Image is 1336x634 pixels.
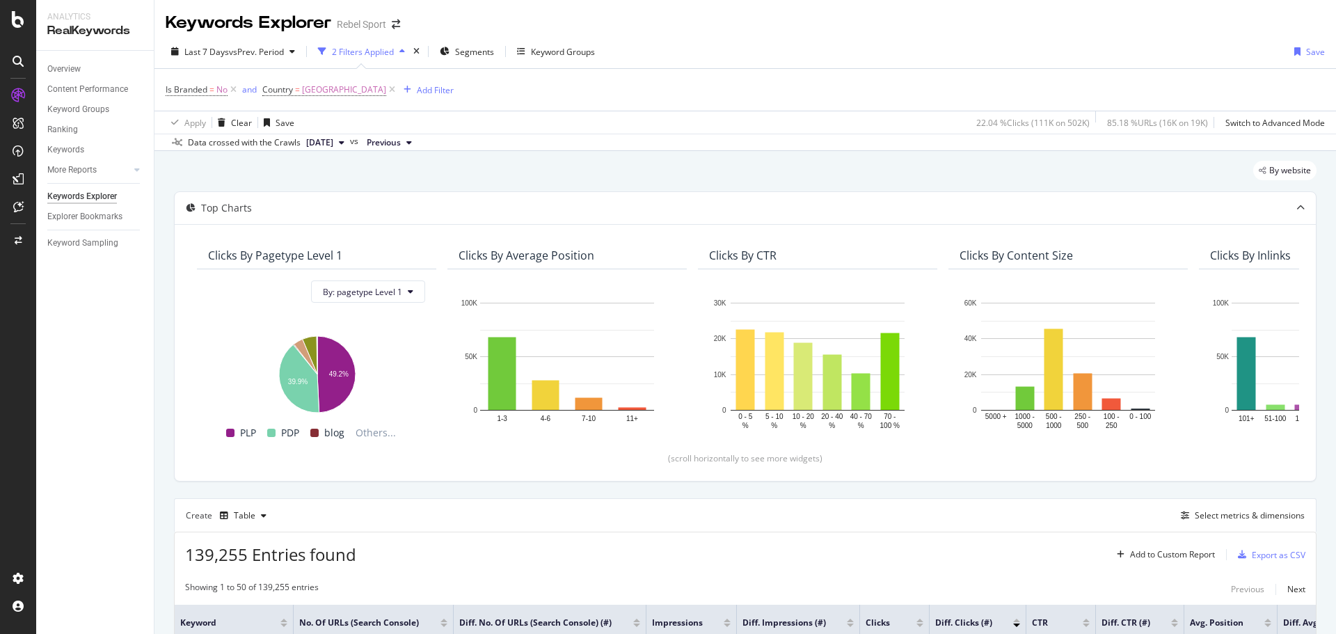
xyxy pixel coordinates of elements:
[229,46,284,58] span: vs Prev. Period
[1289,587,1322,620] iframe: Intercom live chat
[47,122,78,137] div: Ranking
[398,81,454,98] button: Add Filter
[742,617,826,629] span: Diff. Impressions (#)
[829,422,835,429] text: %
[240,425,256,441] span: PLP
[1017,422,1033,429] text: 5000
[1225,406,1229,414] text: 0
[47,11,143,23] div: Analytics
[973,406,977,414] text: 0
[722,406,726,414] text: 0
[459,296,676,431] svg: A chart.
[1287,581,1305,598] button: Next
[473,406,477,414] text: 0
[299,617,420,629] span: No. of URLs (Search Console)
[392,19,400,29] div: arrow-right-arrow-left
[1253,161,1317,180] div: legacy label
[47,143,144,157] a: Keywords
[186,505,272,527] div: Create
[459,248,594,262] div: Clicks By Average Position
[350,135,361,148] span: vs
[960,296,1177,431] svg: A chart.
[793,413,815,420] text: 10 - 20
[1015,413,1035,420] text: 1000 -
[858,422,864,429] text: %
[771,422,777,429] text: %
[1232,544,1305,566] button: Export as CSV
[1104,413,1120,420] text: 100 -
[1306,46,1325,58] div: Save
[201,201,252,215] div: Top Charts
[497,415,507,422] text: 1-3
[1076,422,1088,429] text: 500
[434,40,500,63] button: Segments
[1213,299,1230,307] text: 100K
[964,335,977,343] text: 40K
[455,46,494,58] span: Segments
[459,617,612,629] span: Diff. No. of URLs (Search Console) (#)
[964,299,977,307] text: 60K
[166,40,301,63] button: Last 7 DaysvsPrev. Period
[1046,413,1062,420] text: 500 -
[964,371,977,379] text: 20K
[47,82,128,97] div: Content Performance
[1102,617,1150,629] span: Diff. CTR (#)
[714,299,726,307] text: 30K
[709,248,777,262] div: Clicks By CTR
[738,413,752,420] text: 0 - 5
[47,163,97,177] div: More Reports
[1107,117,1208,129] div: 85.18 % URLs ( 16K on 19K )
[209,84,214,95] span: =
[306,136,333,149] span: 2025 Oct. 6th
[185,581,319,598] div: Showing 1 to 50 of 139,255 entries
[337,17,386,31] div: Rebel Sport
[350,425,401,441] span: Others...
[541,415,551,422] text: 4-6
[47,209,144,224] a: Explorer Bookmarks
[242,84,257,95] div: and
[47,62,144,77] a: Overview
[1295,415,1313,422] text: 16-50
[709,296,926,431] svg: A chart.
[47,163,130,177] a: More Reports
[276,117,294,129] div: Save
[234,512,255,520] div: Table
[800,422,806,429] text: %
[1111,544,1215,566] button: Add to Custom Report
[166,11,331,35] div: Keywords Explorer
[1231,581,1264,598] button: Previous
[880,422,900,429] text: 100 %
[1074,413,1090,420] text: 250 -
[216,80,228,100] span: No
[765,413,784,420] text: 5 - 10
[935,617,992,629] span: Diff. Clicks (#)
[361,134,417,151] button: Previous
[180,617,260,629] span: Keyword
[47,23,143,39] div: RealKeywords
[329,370,349,378] text: 49.2%
[1130,550,1215,559] div: Add to Custom Report
[184,117,206,129] div: Apply
[295,84,300,95] span: =
[188,136,301,149] div: Data crossed with the Crawls
[301,134,350,151] button: [DATE]
[323,286,402,298] span: By: pagetype Level 1
[191,452,1299,464] div: (scroll horizontally to see more widgets)
[258,111,294,134] button: Save
[866,617,896,629] span: Clicks
[47,102,109,117] div: Keyword Groups
[1220,111,1325,134] button: Switch to Advanced Mode
[465,353,477,360] text: 50K
[960,248,1073,262] div: Clicks By Content Size
[1195,509,1305,521] div: Select metrics & dimensions
[1231,583,1264,595] div: Previous
[312,40,411,63] button: 2 Filters Applied
[311,280,425,303] button: By: pagetype Level 1
[531,46,595,58] div: Keyword Groups
[1106,422,1118,429] text: 250
[411,45,422,58] div: times
[242,83,257,96] button: and
[208,329,425,414] div: A chart.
